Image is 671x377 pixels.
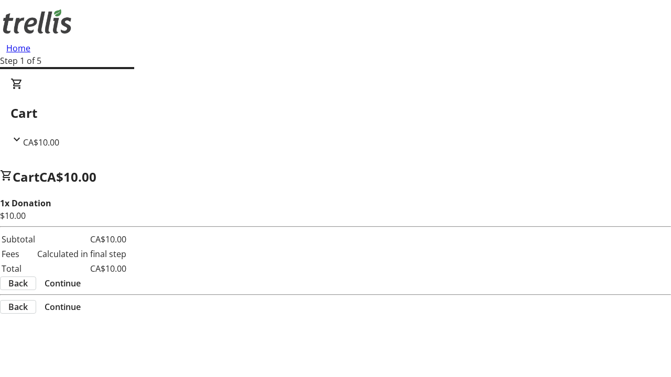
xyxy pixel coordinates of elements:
[39,168,96,185] span: CA$10.00
[1,247,36,261] td: Fees
[36,277,89,290] button: Continue
[37,247,127,261] td: Calculated in final step
[36,301,89,313] button: Continue
[1,232,36,246] td: Subtotal
[23,137,59,148] span: CA$10.00
[37,232,127,246] td: CA$10.00
[13,168,39,185] span: Cart
[45,301,81,313] span: Continue
[10,104,661,123] h2: Cart
[10,77,661,149] div: CartCA$10.00
[1,262,36,275] td: Total
[8,277,28,290] span: Back
[37,262,127,275] td: CA$10.00
[8,301,28,313] span: Back
[45,277,81,290] span: Continue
